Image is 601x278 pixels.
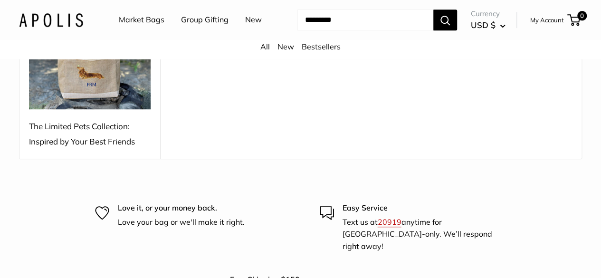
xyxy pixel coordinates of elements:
[530,14,564,26] a: My Account
[343,216,506,253] p: Text us at anytime for [GEOGRAPHIC_DATA]-only. We’ll respond right away!
[568,14,580,26] a: 0
[471,7,506,20] span: Currency
[343,202,506,214] p: Easy Service
[297,10,433,30] input: Search...
[277,42,294,51] a: New
[471,20,496,30] span: USD $
[302,42,341,51] a: Bestsellers
[433,10,457,30] button: Search
[181,13,229,27] a: Group Gifting
[245,13,262,27] a: New
[19,13,83,27] img: Apolis
[118,202,245,214] p: Love it, or your money back.
[471,18,506,33] button: USD $
[119,13,164,27] a: Market Bags
[577,11,587,20] span: 0
[29,119,151,149] div: The Limited Pets Collection: Inspired by Your Best Friends
[118,216,245,229] p: Love your bag or we'll make it right.
[260,42,270,51] a: All
[378,217,401,227] a: 20919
